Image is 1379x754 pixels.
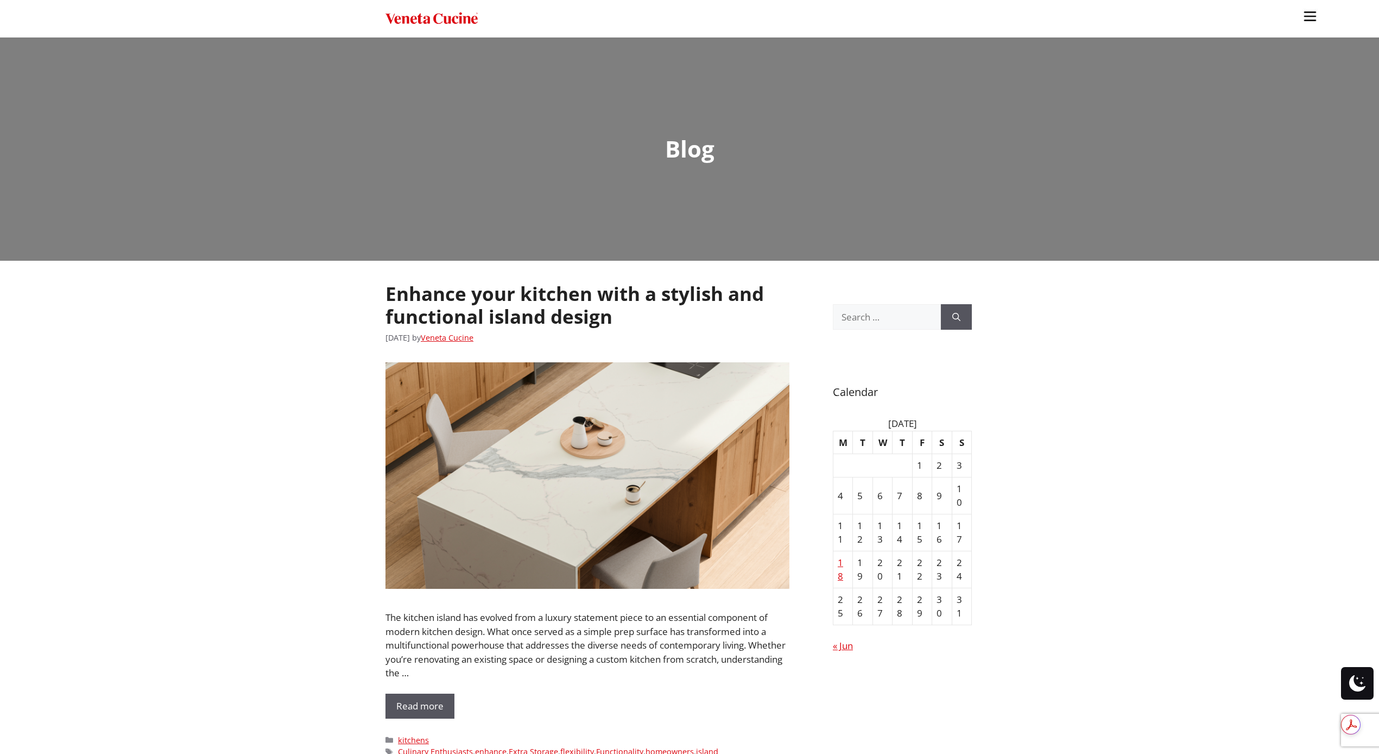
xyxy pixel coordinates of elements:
td: 13 [873,514,893,551]
span: by [412,332,473,343]
td: 30 [932,588,952,625]
th: Tuesday [853,431,872,455]
td: 24 [952,551,972,588]
th: Sunday [952,431,972,455]
td: 20 [873,551,893,588]
td: 11 [833,514,853,551]
td: 19 [853,551,872,588]
td: 31 [952,588,972,625]
td: 5 [853,477,872,514]
th: Monday [833,431,853,455]
td: 1 [913,454,932,477]
td: 12 [853,514,872,551]
th: Thursday [893,431,912,455]
td: 3 [952,454,972,477]
td: 14 [893,514,912,551]
a: Read more about Enhance your kitchen with a stylish and functional island design [385,694,454,719]
td: 25 [833,588,853,625]
a: Veneta Cucine [421,332,473,343]
td: 17 [952,514,972,551]
th: Friday [913,431,932,455]
button: Search [941,304,972,330]
img: burger-menu-svgrepo-com-30x30.jpg [1302,8,1318,24]
td: 7 [893,477,912,514]
td: 4 [833,477,853,514]
a: « Jun [833,639,853,652]
td: 22 [913,551,932,588]
a: Posts published on August 18, 2025 [838,556,843,583]
td: 9 [932,477,952,514]
th: Wednesday [873,431,893,455]
a: Enhance your kitchen with a stylish and functional island design [385,281,764,329]
td: 26 [853,588,872,625]
td: 6 [873,477,893,514]
h2: Calendar [833,384,972,400]
td: 27 [873,588,893,625]
td: 2 [932,454,952,477]
caption: [DATE] [833,417,972,431]
td: 10 [952,477,972,514]
td: 16 [932,514,952,551]
img: Veneta Cucine USA [385,11,478,27]
td: 21 [893,551,912,588]
td: 28 [893,588,912,625]
time: [DATE] [385,332,410,343]
td: 15 [913,514,932,551]
td: 8 [913,477,932,514]
td: 23 [932,551,952,588]
th: Saturday [932,431,952,455]
nav: Previous and next months [833,639,972,653]
a: kitchens [398,735,429,745]
p: The kitchen island has evolved from a luxury statement piece to an essential component of modern ... [385,611,789,680]
td: 29 [913,588,932,625]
